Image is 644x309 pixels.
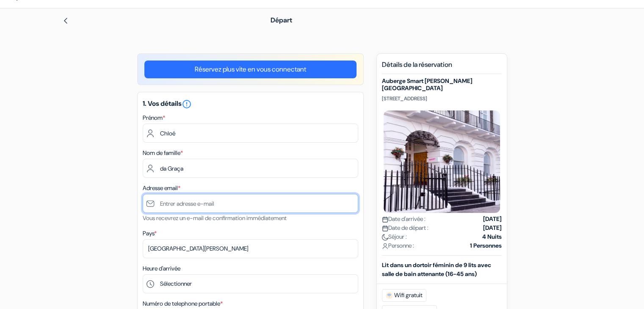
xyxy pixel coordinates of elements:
[382,216,388,223] img: calendar.svg
[271,16,292,25] span: Départ
[143,264,180,273] label: Heure d'arrivée
[483,223,502,232] strong: [DATE]
[382,234,388,240] img: moon.svg
[382,241,414,250] span: Personne :
[143,214,287,222] small: Vous recevrez un e-mail de confirmation immédiatement
[182,99,192,109] i: error_outline
[143,124,358,143] input: Entrez votre prénom
[382,225,388,232] img: calendar.svg
[470,241,502,250] strong: 1 Personnes
[143,229,157,238] label: Pays
[143,99,358,109] h5: 1. Vos détails
[143,299,223,308] label: Numéro de telephone portable
[143,159,358,178] input: Entrer le nom de famille
[382,215,426,223] span: Date d'arrivée :
[382,95,502,102] p: [STREET_ADDRESS]
[143,149,183,157] label: Nom de famille
[482,232,502,241] strong: 4 Nuits
[62,17,69,24] img: left_arrow.svg
[143,113,165,122] label: Prénom
[382,261,491,278] b: Lit dans un dortoir féminin de 9 lits avec salle de bain attenante (16-45 ans)
[382,223,428,232] span: Date de départ :
[182,99,192,108] a: error_outline
[382,61,502,74] h5: Détails de la réservation
[143,184,180,193] label: Adresse email
[386,292,392,299] img: free_wifi.svg
[382,289,426,302] span: Wifi gratuit
[382,77,502,92] h5: Auberge Smart [PERSON_NAME][GEOGRAPHIC_DATA]
[382,232,407,241] span: Séjour :
[483,215,502,223] strong: [DATE]
[144,61,357,78] a: Réservez plus vite en vous connectant
[143,194,358,213] input: Entrer adresse e-mail
[382,243,388,249] img: user_icon.svg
